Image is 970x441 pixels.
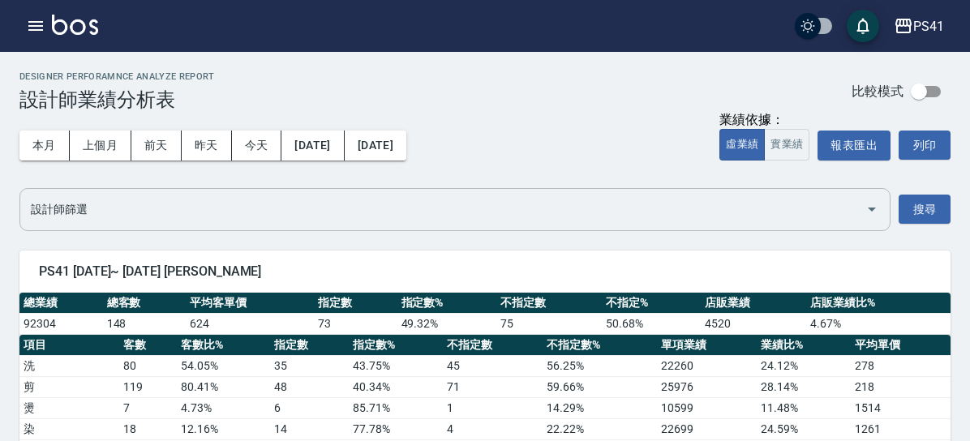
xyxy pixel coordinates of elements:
[119,397,177,418] td: 7
[19,131,70,161] button: 本月
[119,418,177,439] td: 18
[847,10,879,42] button: save
[39,263,931,280] span: PS41 [DATE]~ [DATE] [PERSON_NAME]
[232,131,282,161] button: 今天
[757,355,851,376] td: 24.12 %
[543,335,658,356] th: 不指定數%
[443,418,543,439] td: 4
[177,397,271,418] td: 4.73 %
[19,418,119,439] td: 染
[543,376,658,397] td: 59.66 %
[899,195,951,225] button: 搜尋
[103,313,187,334] td: 148
[270,355,349,376] td: 35
[70,131,131,161] button: 上個月
[270,376,349,397] td: 48
[443,335,543,356] th: 不指定數
[314,313,397,334] td: 73
[543,355,658,376] td: 56.25 %
[19,71,215,82] h2: Designer Perforamnce Analyze Report
[349,335,443,356] th: 指定數%
[19,293,103,314] th: 總業績
[281,131,344,161] button: [DATE]
[851,397,951,418] td: 1514
[899,131,951,160] button: 列印
[349,397,443,418] td: 85.71 %
[186,293,314,314] th: 平均客單價
[177,335,271,356] th: 客數比%
[349,355,443,376] td: 43.75 %
[657,397,757,418] td: 10599
[443,376,543,397] td: 71
[177,355,271,376] td: 54.05 %
[52,15,98,35] img: Logo
[719,129,765,161] button: 虛業績
[19,88,215,111] h3: 設計師業績分析表
[270,397,349,418] td: 6
[806,313,951,334] td: 4.67 %
[657,335,757,356] th: 單項業績
[119,335,177,356] th: 客數
[103,293,187,314] th: 總客數
[543,418,658,439] td: 22.22 %
[19,293,951,335] table: a dense table
[349,418,443,439] td: 77.78 %
[657,355,757,376] td: 22260
[496,313,602,334] td: 75
[701,293,806,314] th: 店販業績
[27,195,859,224] input: 選擇設計師
[757,418,851,439] td: 24.59 %
[818,131,891,161] button: 報表匯出
[806,293,951,314] th: 店販業績比%
[719,112,809,129] div: 業績依據：
[397,313,496,334] td: 49.32 %
[859,196,885,222] button: Open
[701,313,806,334] td: 4520
[19,335,119,356] th: 項目
[887,10,951,43] button: PS41
[602,293,701,314] th: 不指定%
[764,129,809,161] button: 實業績
[345,131,406,161] button: [DATE]
[119,355,177,376] td: 80
[186,313,314,334] td: 624
[496,293,602,314] th: 不指定數
[19,397,119,418] td: 燙
[757,397,851,418] td: 11.48 %
[397,293,496,314] th: 指定數%
[131,131,182,161] button: 前天
[270,418,349,439] td: 14
[177,418,271,439] td: 12.16 %
[19,376,119,397] td: 剪
[851,418,951,439] td: 1261
[543,397,658,418] td: 14.29 %
[757,376,851,397] td: 28.14 %
[270,335,349,356] th: 指定數
[119,376,177,397] td: 119
[851,355,951,376] td: 278
[182,131,232,161] button: 昨天
[19,355,119,376] td: 洗
[913,16,944,36] div: PS41
[177,376,271,397] td: 80.41 %
[443,355,543,376] td: 45
[851,335,951,356] th: 平均單價
[851,376,951,397] td: 218
[852,83,903,100] p: 比較模式
[757,335,851,356] th: 業績比%
[657,376,757,397] td: 25976
[657,418,757,439] td: 22699
[443,397,543,418] td: 1
[602,313,701,334] td: 50.68 %
[19,313,103,334] td: 92304
[314,293,397,314] th: 指定數
[349,376,443,397] td: 40.34 %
